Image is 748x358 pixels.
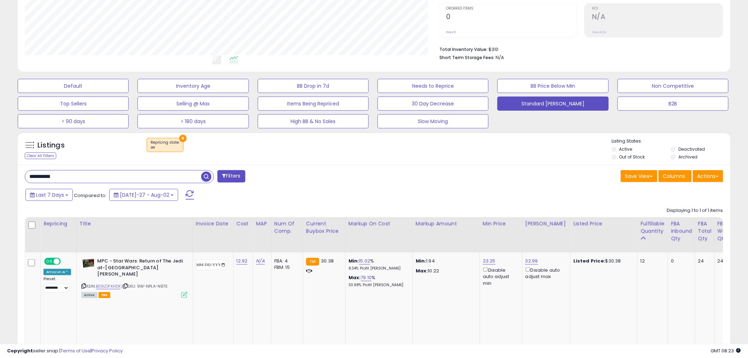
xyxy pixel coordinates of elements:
div: FBA Warehouse Qty [718,220,747,242]
th: The percentage added to the cost of goods (COGS) that forms the calculator for Min & Max prices. [345,217,413,253]
button: Selling @ Max [138,97,249,111]
div: Preset: [43,277,71,293]
p: 30.98% Profit [PERSON_NAME] [349,283,407,288]
h5: Listings [37,140,65,150]
button: BB Drop in 7d [258,79,369,93]
a: N/A [256,258,264,265]
small: FBA [306,258,319,266]
button: Items Being Repriced [258,97,369,111]
b: Short Term Storage Fees: [439,54,495,60]
span: Ordered Items [446,7,577,11]
div: on [151,145,180,150]
strong: Min: [416,258,426,264]
a: 15.02 [359,258,370,265]
strong: Copyright [7,347,33,354]
button: > 90 days [18,114,129,128]
b: Listed Price: [573,258,606,264]
div: seller snap | | [7,348,123,354]
button: [DATE]-27 - Aug-02 [109,189,178,201]
span: Repricing state : [151,140,180,150]
div: FBM: 15 [274,264,298,271]
span: 2025-08-10 08:23 GMT [711,347,741,354]
button: Columns [659,170,692,182]
button: B2B [618,97,729,111]
div: FBA inbound Qty [671,220,692,242]
div: Displaying 1 to 1 of 1 items [667,207,723,214]
b: MPC - Star Wars: Return of The Jedi at-[GEOGRAPHIC_DATA][PERSON_NAME] [97,258,183,279]
div: Min Price [483,220,519,227]
label: Deactivated [678,146,705,152]
a: Privacy Policy [92,347,123,354]
button: Needs to Reprice [378,79,489,93]
button: Slow Moving [378,114,489,128]
span: N/A [496,54,504,61]
a: 79.10 [361,274,372,281]
div: Repricing [43,220,74,227]
div: Fulfillable Quantity [641,220,665,235]
div: Invoice Date [196,220,230,227]
b: Total Inventory Value: [439,46,487,52]
div: Cost [236,220,250,227]
span: ON [45,259,54,265]
label: Out of Stock [619,154,645,160]
span: Last 7 Days [36,191,64,198]
a: B09LDFKHDX [96,283,121,289]
div: [PERSON_NAME] [525,220,567,227]
div: Current Buybox Price [306,220,343,235]
div: Markup on Cost [349,220,410,227]
div: 24 [718,258,744,264]
button: Actions [693,170,723,182]
button: 30 Day Decrease [378,97,489,111]
div: ASIN: [81,258,187,297]
th: CSV column name: cust_attr_3_Invoice Date [193,217,233,253]
span: ROI [592,7,723,11]
button: Top Sellers [18,97,129,111]
h2: N/A [592,13,723,22]
span: OFF [60,259,71,265]
div: % [349,258,407,271]
div: Markup Amount [416,220,477,227]
p: 1.94 [416,258,474,264]
div: 24 [698,258,709,264]
img: 51rOC4kbXpL._SL40_.jpg [81,258,95,268]
small: Prev: N/A [592,30,606,34]
label: Archived [678,154,697,160]
button: Last 7 Days [25,189,73,201]
div: 0 [671,258,690,264]
button: High BB & No Sales [258,114,369,128]
span: FBA [99,292,111,298]
span: Columns [663,173,685,180]
button: Save View [621,170,658,182]
a: 32.99 [525,258,538,265]
div: 12 [641,258,662,264]
span: 30.38 [321,258,334,264]
button: × [179,135,187,142]
button: Inventory Age [138,79,249,93]
p: 8.34% Profit [PERSON_NAME] [349,266,407,271]
div: Listed Price [573,220,635,227]
li: $310 [439,45,718,53]
small: Prev: 0 [446,30,456,34]
h2: 0 [446,13,577,22]
p: Listing States: [612,138,730,145]
div: MAP [256,220,268,227]
span: | SKU: 9W-NPLA-N97E [122,283,168,289]
p: 10.22 [416,268,474,274]
span: Compared to: [74,192,106,199]
div: Num of Comp. [274,220,300,235]
div: Clear All Filters [25,152,56,159]
button: Standard [PERSON_NAME] [497,97,608,111]
div: Disable auto adjust max [525,266,565,280]
b: Min: [349,258,359,264]
button: > 180 days [138,114,249,128]
strong: Max: [416,267,428,274]
button: Non Competitive [618,79,729,93]
a: 23.25 [483,258,496,265]
div: Title [80,220,190,227]
span: [DATE]-27 - Aug-02 [120,191,169,198]
span: All listings currently available for purchase on Amazon [81,292,98,298]
label: Active [619,146,632,152]
button: Default [18,79,129,93]
div: FBA: 4 [274,258,298,264]
a: Terms of Use [60,347,90,354]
